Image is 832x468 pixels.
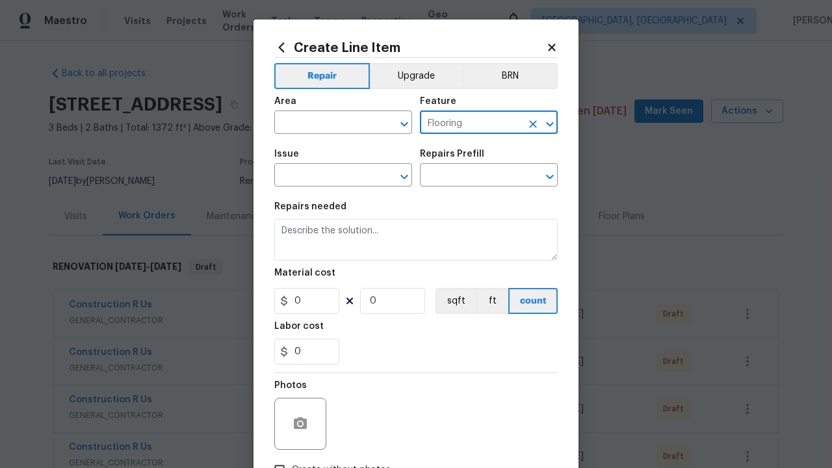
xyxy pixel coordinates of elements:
button: count [508,288,558,314]
h2: Create Line Item [274,40,546,55]
button: ft [476,288,508,314]
h5: Photos [274,381,307,390]
button: Open [395,168,413,186]
button: BRN [462,63,558,89]
h5: Feature [420,97,456,106]
button: sqft [435,288,476,314]
h5: Issue [274,149,299,159]
h5: Repairs Prefill [420,149,484,159]
h5: Labor cost [274,322,324,331]
h5: Material cost [274,268,335,278]
h5: Area [274,97,296,106]
button: Upgrade [370,63,463,89]
button: Open [541,168,559,186]
h5: Repairs needed [274,202,346,211]
button: Open [541,115,559,133]
button: Open [395,115,413,133]
button: Repair [274,63,370,89]
button: Clear [524,115,542,133]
